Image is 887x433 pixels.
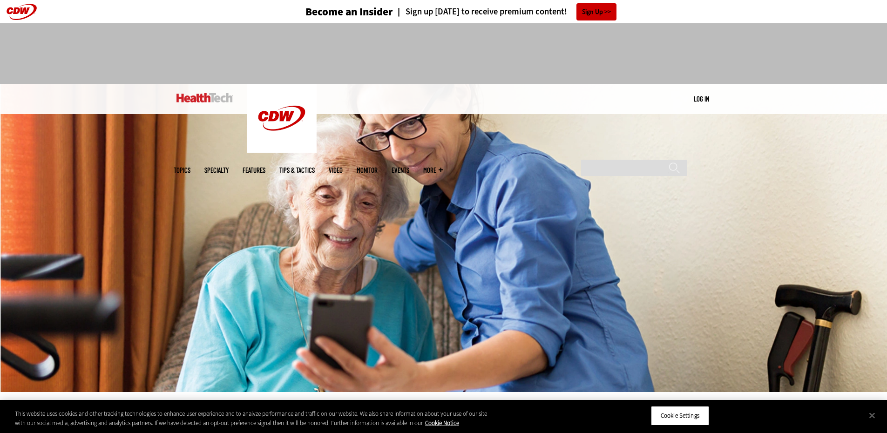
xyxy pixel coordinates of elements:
[423,167,443,174] span: More
[425,419,459,427] a: More information about your privacy
[247,84,317,153] img: Home
[357,167,378,174] a: MonITor
[15,409,488,427] div: This website uses cookies and other tracking technologies to enhance user experience and to analy...
[279,167,315,174] a: Tips & Tactics
[576,3,616,20] a: Sign Up
[393,7,567,16] a: Sign up [DATE] to receive premium content!
[651,406,709,426] button: Cookie Settings
[329,167,343,174] a: Video
[694,94,709,104] div: User menu
[243,167,265,174] a: Features
[204,167,229,174] span: Specialty
[305,7,393,17] h3: Become an Insider
[271,7,393,17] a: Become an Insider
[174,167,190,174] span: Topics
[694,95,709,103] a: Log in
[176,93,233,102] img: Home
[274,33,613,74] iframe: advertisement
[392,167,409,174] a: Events
[862,405,882,426] button: Close
[247,145,317,155] a: CDW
